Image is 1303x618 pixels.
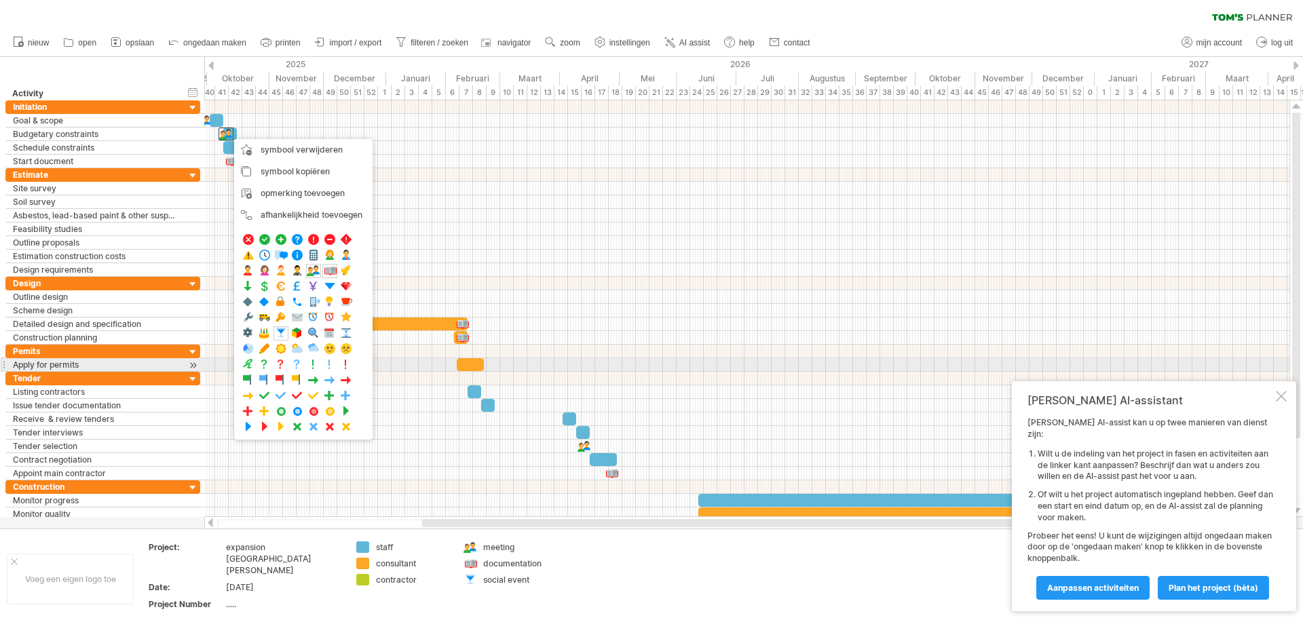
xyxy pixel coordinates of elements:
[376,558,450,569] div: consultant
[1169,583,1258,593] span: Plan het project (bèta)
[337,85,351,100] div: 50
[446,85,459,100] div: 6
[13,277,178,290] div: Design
[242,85,256,100] div: 43
[13,209,178,222] div: Asbestos, lead-based paint & other suspect materials
[419,85,432,100] div: 4
[880,85,894,100] div: 38
[13,467,178,480] div: Appoint main contractor
[1253,34,1297,52] a: log uit
[622,85,636,100] div: 19
[921,85,934,100] div: 41
[411,38,468,47] span: filteren / zoeken
[1047,583,1139,593] span: Aanpassen activiteiten
[1070,85,1084,100] div: 52
[554,85,568,100] div: 14
[1274,85,1287,100] div: 14
[636,85,649,100] div: 20
[183,38,246,47] span: ongedaan maken
[13,223,178,235] div: Feasibility studies
[500,71,560,85] div: Maart 2026
[330,38,382,47] span: import / export
[1179,85,1192,100] div: 7
[812,85,826,100] div: 33
[1152,85,1165,100] div: 5
[257,34,305,52] a: printen
[269,71,324,85] div: November 2025
[731,85,744,100] div: 27
[13,453,178,466] div: Contract negotiation
[13,128,178,140] div: Budgetary constraints
[226,598,340,610] div: .....
[785,85,799,100] div: 31
[364,85,378,100] div: 52
[165,34,250,52] a: ongedaan maken
[1043,85,1057,100] div: 50
[739,38,755,47] span: help
[1206,85,1220,100] div: 9
[13,168,178,181] div: Estimate
[962,85,975,100] div: 44
[690,85,704,100] div: 24
[1084,85,1097,100] div: 0
[661,34,714,52] a: AI assist
[351,85,364,100] div: 51
[7,554,134,604] div: Voeg een eigen logo toe
[527,85,541,100] div: 12
[392,34,472,52] a: filteren / zoeken
[1138,85,1152,100] div: 4
[446,71,500,85] div: Februari 2026
[13,195,178,208] div: Soil survey
[1030,85,1043,100] div: 49
[1038,489,1273,523] li: Of wilt u het project automatisch ingepland hebben. Geef dan een start en eind datum op, en de AI...
[1206,71,1268,85] div: Maart 2027
[1287,85,1301,100] div: 15
[560,38,580,47] span: zoom
[1057,85,1070,100] div: 51
[1158,576,1269,600] a: Plan het project (bèta)
[1125,85,1138,100] div: 3
[13,100,178,113] div: Initiation
[784,38,810,47] span: contact
[405,85,419,100] div: 3
[1152,71,1206,85] div: Februari 2027
[310,85,324,100] div: 48
[500,85,514,100] div: 10
[13,263,178,276] div: Design requirements
[1097,85,1111,100] div: 1
[1178,34,1246,52] a: mijn account
[261,166,330,176] span: symbool kopiëren
[620,71,677,85] div: Mei 2026
[149,598,223,610] div: Project Number
[187,358,200,372] div: scroll naar activiteit
[202,85,215,100] div: 40
[1271,38,1293,47] span: log uit
[386,57,1095,71] div: 2026
[324,71,386,85] div: December 2025
[1192,85,1206,100] div: 8
[13,440,178,452] div: Tender selection
[744,85,758,100] div: 28
[934,85,948,100] div: 42
[126,38,154,47] span: opslaan
[717,85,731,100] div: 26
[1247,85,1260,100] div: 12
[915,71,975,85] div: Oktober 2026
[483,574,557,585] div: social event
[324,85,337,100] div: 49
[10,34,53,52] a: nieuw
[78,38,96,47] span: open
[13,358,178,371] div: Apply for permits
[13,399,178,412] div: Issue tender documentation
[269,85,283,100] div: 45
[595,85,609,100] div: 17
[721,34,759,52] a: help
[28,38,49,47] span: nieuw
[799,71,856,85] div: Augustus 2026
[376,574,450,585] div: contractor
[591,34,654,52] a: instellingen
[663,85,677,100] div: 22
[107,34,158,52] a: opslaan
[541,85,554,100] div: 13
[948,85,962,100] div: 43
